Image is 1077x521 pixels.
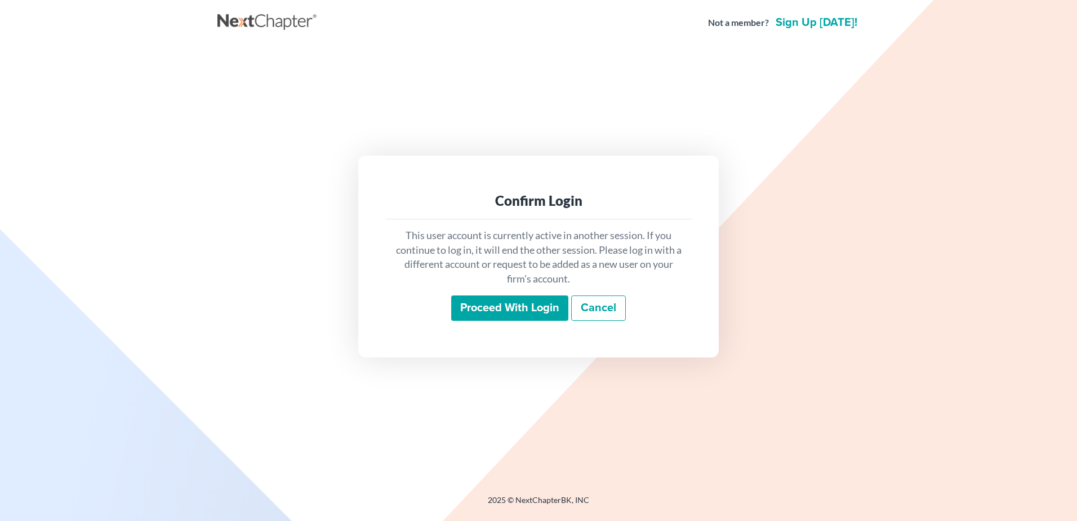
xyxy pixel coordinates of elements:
[217,494,860,515] div: 2025 © NextChapterBK, INC
[451,295,568,321] input: Proceed with login
[394,192,683,210] div: Confirm Login
[571,295,626,321] a: Cancel
[394,228,683,286] p: This user account is currently active in another session. If you continue to log in, it will end ...
[708,16,769,29] strong: Not a member?
[773,17,860,28] a: Sign up [DATE]!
